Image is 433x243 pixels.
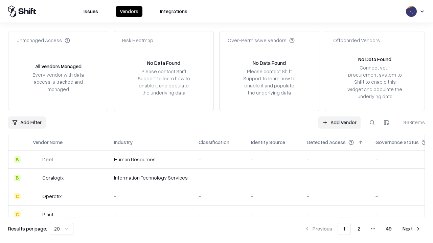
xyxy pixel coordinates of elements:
[33,193,40,199] img: Operatix
[199,156,240,163] div: -
[8,116,46,129] button: Add Filter
[318,116,361,129] a: Add Vendor
[251,211,296,218] div: -
[35,63,82,70] div: All Vendors Managed
[307,156,365,163] div: -
[307,193,365,200] div: -
[114,139,133,146] div: Industry
[33,174,40,181] img: Coralogix
[398,119,425,126] div: 968 items
[251,156,296,163] div: -
[33,156,40,163] img: Deel
[347,64,403,100] div: Connect your procurement system to Shift to enable this widget and populate the underlying data
[358,56,391,63] div: No Data Found
[251,139,285,146] div: Identity Source
[30,71,86,92] div: Every vendor with data access is tracked and managed
[42,193,62,200] div: Operatix
[241,68,297,97] div: Please contact Shift Support to learn how to enable it and populate the underlying data
[14,174,21,181] div: B
[375,139,419,146] div: Governance Status
[199,211,240,218] div: -
[114,193,188,200] div: -
[14,193,21,199] div: C
[333,37,380,44] div: Offboarded Vendors
[253,59,286,66] div: No Data Found
[352,223,366,235] button: 2
[114,174,188,181] div: Information Technology Services
[114,211,188,218] div: -
[228,37,295,44] div: Over-Permissive Vendors
[8,225,47,232] p: Results per page:
[307,174,365,181] div: -
[33,139,63,146] div: Vendor Name
[398,223,425,235] button: Next
[338,223,351,235] button: 1
[42,211,54,218] div: Plauti
[14,211,21,218] div: C
[199,139,229,146] div: Classification
[300,223,425,235] nav: pagination
[251,193,296,200] div: -
[199,193,240,200] div: -
[147,59,180,66] div: No Data Found
[136,68,192,97] div: Please contact Shift Support to learn how to enable it and populate the underlying data
[14,156,21,163] div: B
[156,6,191,17] button: Integrations
[42,156,53,163] div: Deel
[199,174,240,181] div: -
[114,156,188,163] div: Human Resources
[251,174,296,181] div: -
[307,211,365,218] div: -
[42,174,64,181] div: Coralogix
[307,139,346,146] div: Detected Access
[381,223,397,235] button: 49
[17,37,70,44] div: Unmanaged Access
[79,6,102,17] button: Issues
[116,6,142,17] button: Vendors
[33,211,40,218] img: Plauti
[122,37,153,44] div: Risk Heatmap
